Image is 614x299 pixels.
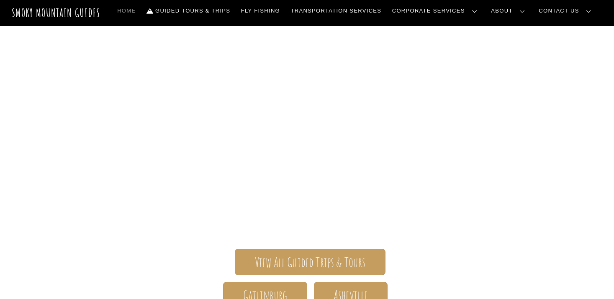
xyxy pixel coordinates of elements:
a: Transportation Services [288,2,385,20]
a: Guided Tours & Trips [143,2,234,20]
a: View All Guided Trips & Tours [235,249,385,275]
span: Smoky Mountain Guides [64,118,550,160]
a: Smoky Mountain Guides [12,6,100,20]
a: Fly Fishing [238,2,283,20]
span: The ONLY one-stop, full Service Guide Company for the Gatlinburg and [GEOGRAPHIC_DATA] side of th... [64,160,550,224]
a: Contact Us [536,2,598,20]
a: Home [114,2,139,20]
a: About [488,2,532,20]
a: Corporate Services [389,2,484,20]
span: View All Guided Trips & Tours [255,258,366,267]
